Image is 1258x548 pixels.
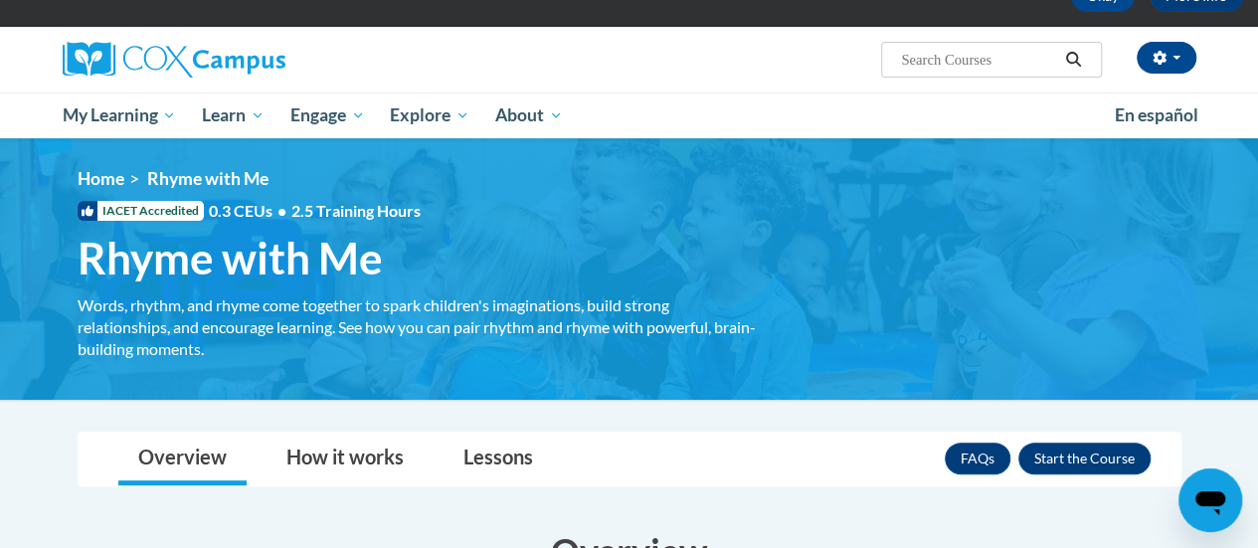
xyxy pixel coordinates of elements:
[118,433,247,485] a: Overview
[277,92,378,138] a: Engage
[202,103,265,127] span: Learn
[147,168,269,189] span: Rhyme with Me
[267,433,424,485] a: How it works
[189,92,277,138] a: Learn
[899,48,1058,72] input: Search Courses
[50,92,190,138] a: My Learning
[1115,104,1198,125] span: En español
[63,42,421,78] a: Cox Campus
[1137,42,1196,74] button: Account Settings
[291,201,421,220] span: 2.5 Training Hours
[290,103,365,127] span: Engage
[495,103,563,127] span: About
[1102,94,1211,136] a: En español
[78,232,383,284] span: Rhyme with Me
[48,92,1211,138] div: Main menu
[78,294,764,360] div: Words, rhythm, and rhyme come together to spark children's imaginations, build strong relationshi...
[1058,48,1088,72] button: Search
[277,201,286,220] span: •
[482,92,576,138] a: About
[63,42,285,78] img: Cox Campus
[444,433,553,485] a: Lessons
[78,168,124,189] a: Home
[62,103,176,127] span: My Learning
[377,92,482,138] a: Explore
[209,200,421,222] span: 0.3 CEUs
[945,443,1010,474] a: FAQs
[78,201,204,221] span: IACET Accredited
[1018,443,1151,474] button: Enroll
[390,103,469,127] span: Explore
[1178,468,1242,532] iframe: Button to launch messaging window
